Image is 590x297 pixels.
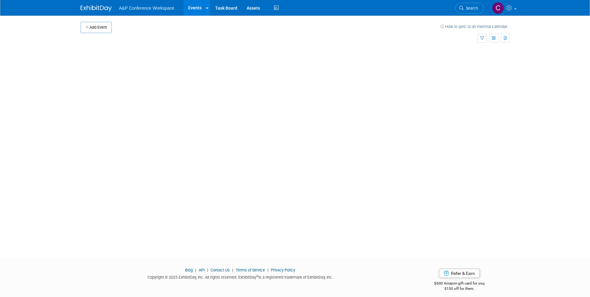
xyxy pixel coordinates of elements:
span: A&P Conference Workspace [119,6,174,11]
span: | [194,268,198,272]
span: | [266,268,270,272]
span: Search [464,6,478,11]
div: $150 off for them. [409,286,510,291]
button: Add Event [81,22,112,33]
span: | [231,268,235,272]
img: Carey Cameron [492,2,504,14]
a: Privacy Policy [271,268,295,272]
img: ExhibitDay [81,5,112,12]
a: Refer & Earn [439,269,480,278]
a: Search [455,3,484,14]
span: | [206,268,210,272]
div: $500 Amazon gift card for you, [409,277,510,291]
a: API [199,268,205,272]
a: Contact Us [211,268,230,272]
a: Terms of Service [236,268,265,272]
sup: ® [256,275,258,278]
a: How to sync to an external calendar... [440,24,510,29]
a: Blog [185,268,193,272]
div: Copyright © 2025 ExhibitDay, Inc. All rights reserved. ExhibitDay is a registered trademark of Ex... [81,273,400,280]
